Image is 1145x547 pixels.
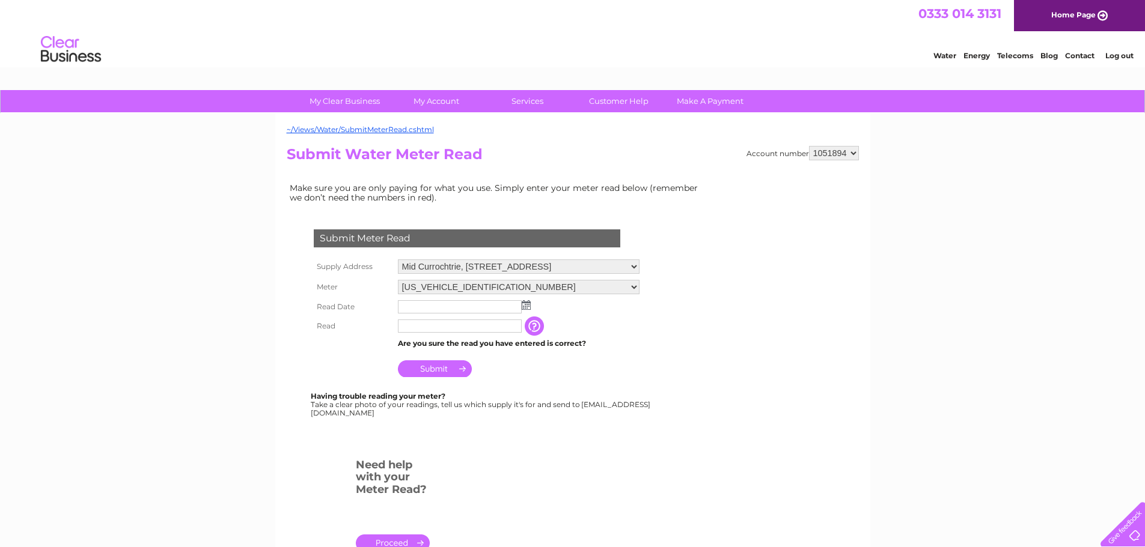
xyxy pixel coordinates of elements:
[40,31,102,68] img: logo.png
[289,7,857,58] div: Clear Business is a trading name of Verastar Limited (registered in [GEOGRAPHIC_DATA] No. 3667643...
[311,256,395,277] th: Supply Address
[918,6,1001,21] a: 0333 014 3131
[287,146,859,169] h2: Submit Water Meter Read
[356,456,430,502] h3: Need help with your Meter Read?
[1105,51,1134,60] a: Log out
[569,90,668,112] a: Customer Help
[386,90,486,112] a: My Account
[1065,51,1095,60] a: Contact
[395,336,643,351] td: Are you sure the read you have entered is correct?
[311,316,395,336] th: Read
[398,360,472,377] input: Submit
[661,90,760,112] a: Make A Payment
[963,51,990,60] a: Energy
[933,51,956,60] a: Water
[287,180,707,205] td: Make sure you are only paying for what you use. Simply enter your meter read below (remember we d...
[747,146,859,160] div: Account number
[314,229,620,247] div: Submit Meter Read
[478,90,577,112] a: Services
[997,51,1033,60] a: Telecoms
[311,277,395,297] th: Meter
[295,90,394,112] a: My Clear Business
[311,297,395,316] th: Read Date
[311,392,652,417] div: Take a clear photo of your readings, tell us which supply it's for and send to [EMAIL_ADDRESS][DO...
[522,300,531,310] img: ...
[525,316,546,336] input: Information
[1040,51,1058,60] a: Blog
[311,391,445,400] b: Having trouble reading your meter?
[287,125,434,134] a: ~/Views/Water/SubmitMeterRead.cshtml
